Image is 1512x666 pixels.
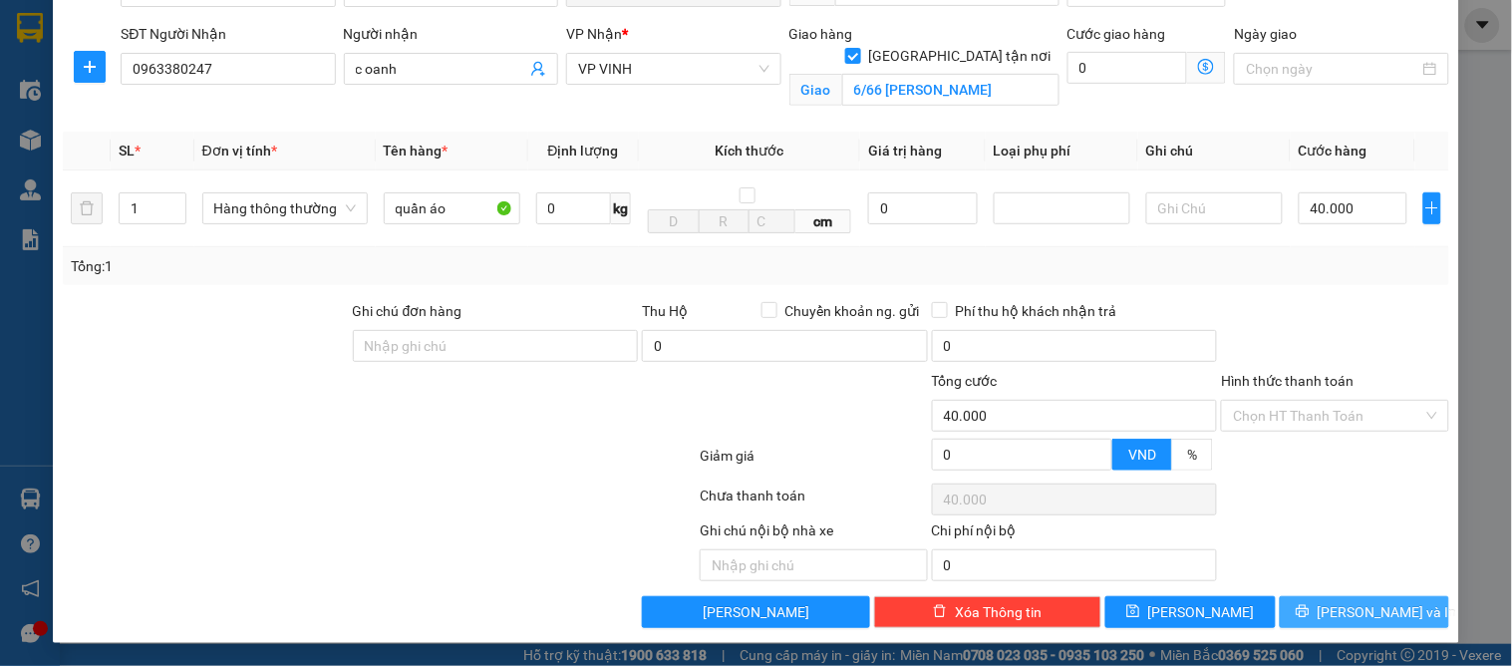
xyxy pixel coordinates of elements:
[75,59,105,75] span: plus
[1423,192,1441,224] button: plus
[1280,596,1449,628] button: printer[PERSON_NAME] và In
[1128,447,1156,463] span: VND
[932,373,998,389] span: Tổng cước
[71,255,585,277] div: Tổng: 1
[1148,601,1255,623] span: [PERSON_NAME]
[1067,52,1188,84] input: Cước giao hàng
[749,209,794,233] input: C
[986,132,1138,170] th: Loại phụ phí
[384,192,520,224] input: VD: Bàn, Ghế
[642,303,688,319] span: Thu Hộ
[700,519,927,549] div: Ghi chú nội bộ nhà xe
[578,54,768,84] span: VP VINH
[700,549,927,581] input: Nhập ghi chú
[789,74,842,106] span: Giao
[842,74,1059,106] input: Giao tận nơi
[698,445,929,480] div: Giảm giá
[548,143,619,159] span: Định lượng
[1221,373,1354,389] label: Hình thức thanh toán
[1138,132,1291,170] th: Ghi chú
[1296,604,1310,620] span: printer
[642,596,869,628] button: [PERSON_NAME]
[1318,601,1457,623] span: [PERSON_NAME] và In
[10,108,24,206] img: logo
[1187,447,1197,463] span: %
[384,143,449,159] span: Tên hàng
[716,143,784,159] span: Kích thước
[955,601,1042,623] span: Xóa Thông tin
[214,193,356,223] span: Hàng thông thường
[1067,26,1166,42] label: Cước giao hàng
[948,300,1125,322] span: Phí thu hộ khách nhận trả
[121,23,335,45] div: SĐT Người Nhận
[932,519,1218,549] div: Chi phí nội bộ
[566,26,622,42] span: VP Nhận
[874,596,1101,628] button: deleteXóa Thông tin
[202,143,277,159] span: Đơn vị tính
[789,26,853,42] span: Giao hàng
[1105,596,1275,628] button: save[PERSON_NAME]
[1126,604,1140,620] span: save
[74,51,106,83] button: plus
[353,330,639,362] input: Ghi chú đơn hàng
[868,143,942,159] span: Giá trị hàng
[868,192,977,224] input: 0
[861,45,1059,67] span: [GEOGRAPHIC_DATA] tận nơi
[119,143,135,159] span: SL
[1424,200,1440,216] span: plus
[27,85,174,153] span: [GEOGRAPHIC_DATA], [GEOGRAPHIC_DATA] ↔ [GEOGRAPHIC_DATA]
[1246,58,1418,80] input: Ngày giao
[1198,59,1214,75] span: dollar-circle
[353,303,462,319] label: Ghi chú đơn hàng
[1299,143,1367,159] span: Cước hàng
[611,192,631,224] span: kg
[344,23,558,45] div: Người nhận
[777,300,928,322] span: Chuyển khoản ng. gửi
[703,601,809,623] span: [PERSON_NAME]
[1146,192,1283,224] input: Ghi Chú
[933,604,947,620] span: delete
[29,16,172,81] strong: CHUYỂN PHÁT NHANH AN PHÚ QUÝ
[71,192,103,224] button: delete
[699,209,751,233] input: R
[530,61,546,77] span: user-add
[648,209,700,233] input: D
[795,209,852,233] span: cm
[698,485,929,519] div: Chưa thanh toán
[1234,26,1297,42] label: Ngày giao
